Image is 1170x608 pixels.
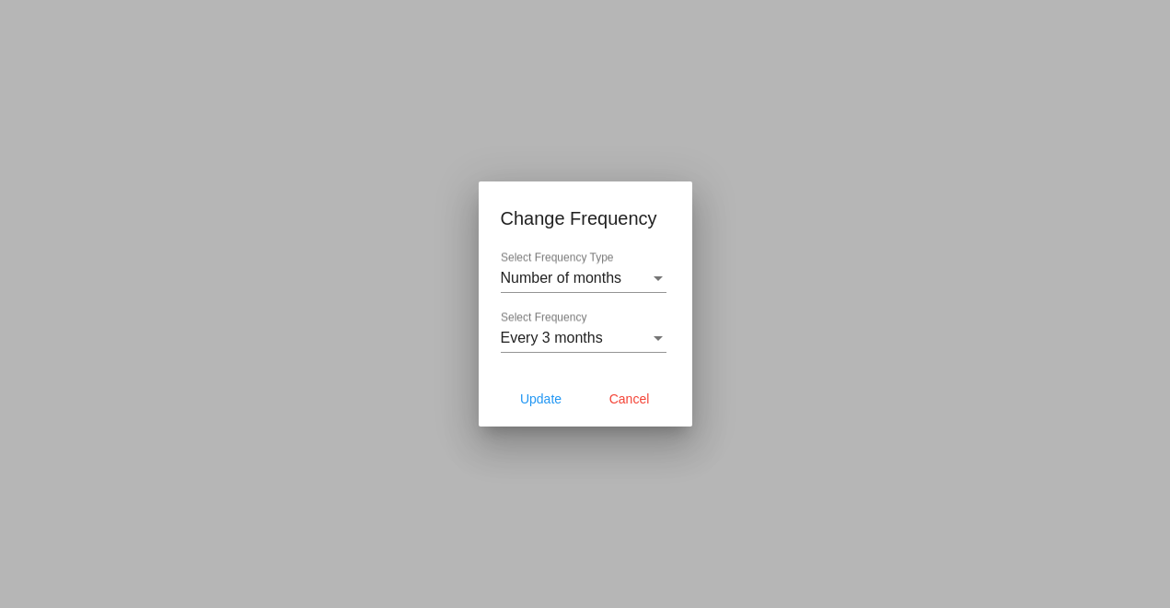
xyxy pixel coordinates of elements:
[520,392,562,406] span: Update
[501,382,582,415] button: Update
[501,330,666,346] mat-select: Select Frequency
[501,270,666,286] mat-select: Select Frequency Type
[501,330,603,345] span: Every 3 months
[589,382,670,415] button: Cancel
[501,270,622,286] span: Number of months
[609,392,650,406] span: Cancel
[501,204,670,233] h1: Change Frequency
